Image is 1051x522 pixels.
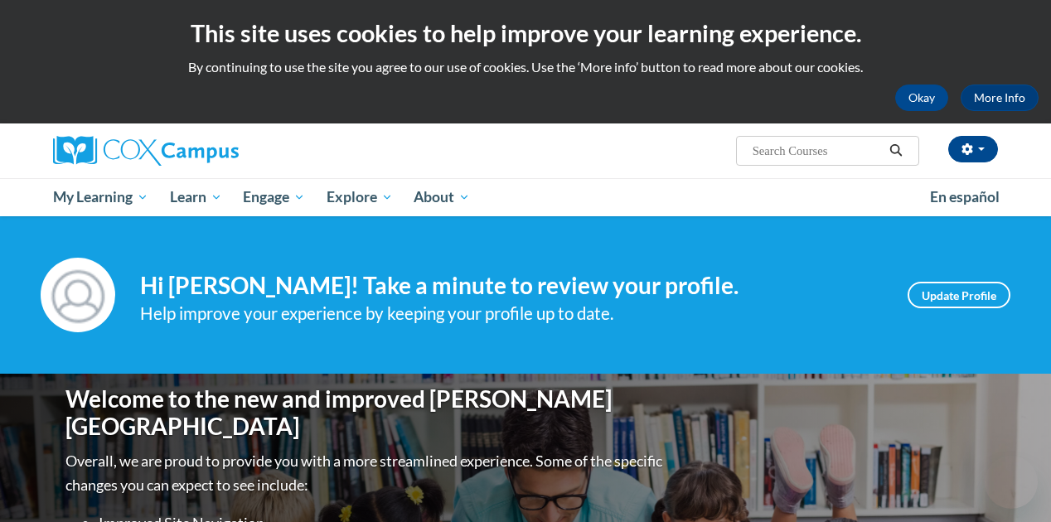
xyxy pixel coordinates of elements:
[327,187,393,207] span: Explore
[12,17,1039,50] h2: This site uses cookies to help improve your learning experience.
[12,58,1039,76] p: By continuing to use the site you agree to our use of cookies. Use the ‘More info’ button to read...
[908,282,1010,308] a: Update Profile
[65,385,666,441] h1: Welcome to the new and improved [PERSON_NAME][GEOGRAPHIC_DATA]
[42,178,159,216] a: My Learning
[170,187,222,207] span: Learn
[985,456,1038,509] iframe: Button to launch messaging window
[159,178,233,216] a: Learn
[404,178,482,216] a: About
[948,136,998,162] button: Account Settings
[65,449,666,497] p: Overall, we are proud to provide you with a more streamlined experience. Some of the specific cha...
[243,187,305,207] span: Engage
[232,178,316,216] a: Engage
[751,141,884,161] input: Search Courses
[930,188,1000,205] span: En español
[895,85,948,111] button: Okay
[919,180,1010,215] a: En español
[961,85,1039,111] a: More Info
[41,178,1010,216] div: Main menu
[140,272,883,300] h4: Hi [PERSON_NAME]! Take a minute to review your profile.
[140,300,883,327] div: Help improve your experience by keeping your profile up to date.
[41,258,115,332] img: Profile Image
[884,141,908,161] button: Search
[53,136,239,166] img: Cox Campus
[316,178,404,216] a: Explore
[53,136,351,166] a: Cox Campus
[414,187,470,207] span: About
[53,187,148,207] span: My Learning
